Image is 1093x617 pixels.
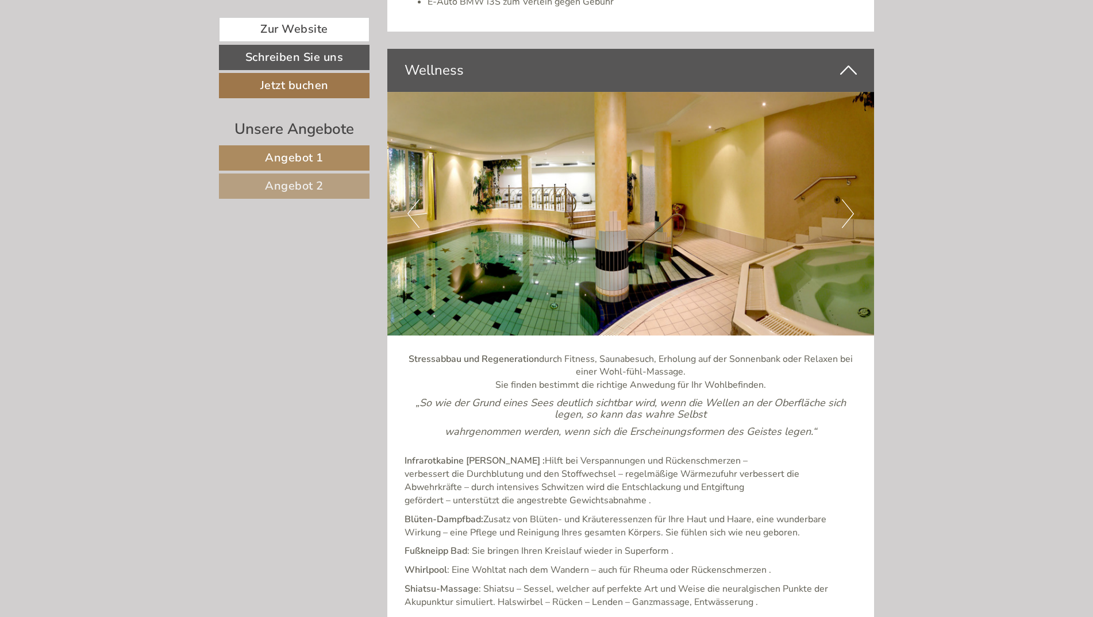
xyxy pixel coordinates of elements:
em: „So wie der Grund eines Sees deutlich sichtbar wird, wenn die Wellen an der Oberfläche sich legen... [415,396,846,421]
em: wahrgenommen werden, wenn sich die Erscheinungsformen des Geistes legen.“ [445,425,817,438]
p: durch Fitness, Saunabesuch, Erholung auf der Sonnenbank oder Relaxen bei einer Wohl-fühl-Massage.... [405,353,857,392]
strong: Blüten-Dampfbad: [405,513,483,526]
p: : Shiatsu – Sessel, welcher auf perfekte Art und Weise die neuralgischen Punkte der Akupunktur si... [405,583,857,609]
span: Angebot 1 [265,150,324,165]
strong: Fußkneipp Bad [405,545,467,557]
p: Hilft bei Verspannungen und Rückenschmerzen – verbessert die Durchblutung und den Stoffwechsel – ... [405,454,857,507]
a: Zur Website [219,17,370,42]
strong: Stressabbau und Regeneration [409,353,539,365]
button: Previous [407,199,420,228]
div: Wellness [387,49,875,91]
p: Zusatz von Blüten- und Kräuteressenzen für Ihre Haut und Haare, eine wunderbare Wirkung – eine Pf... [405,513,857,539]
strong: Whirlpool [405,564,447,576]
strong: Infrarotkabine [PERSON_NAME] : [405,454,545,467]
a: Schreiben Sie uns [219,45,370,70]
span: Angebot 2 [265,178,324,194]
strong: Shiatsu-Massage [405,583,479,595]
button: Next [842,199,854,228]
div: Hotel Kristall [17,33,186,43]
div: [DATE] [205,9,248,28]
small: 11:17 [17,56,186,64]
p: : Eine Wohltat nach dem Wandern – auch für Rheuma oder Rückenschmerzen . [405,564,857,577]
a: Jetzt buchen [219,73,370,98]
div: Unsere Angebote [219,118,370,140]
div: Guten Tag, wie können wir Ihnen helfen? [9,31,192,66]
p: : Sie bringen Ihren Kreislauf wieder in Superform . [405,545,857,558]
button: Senden [375,298,453,323]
